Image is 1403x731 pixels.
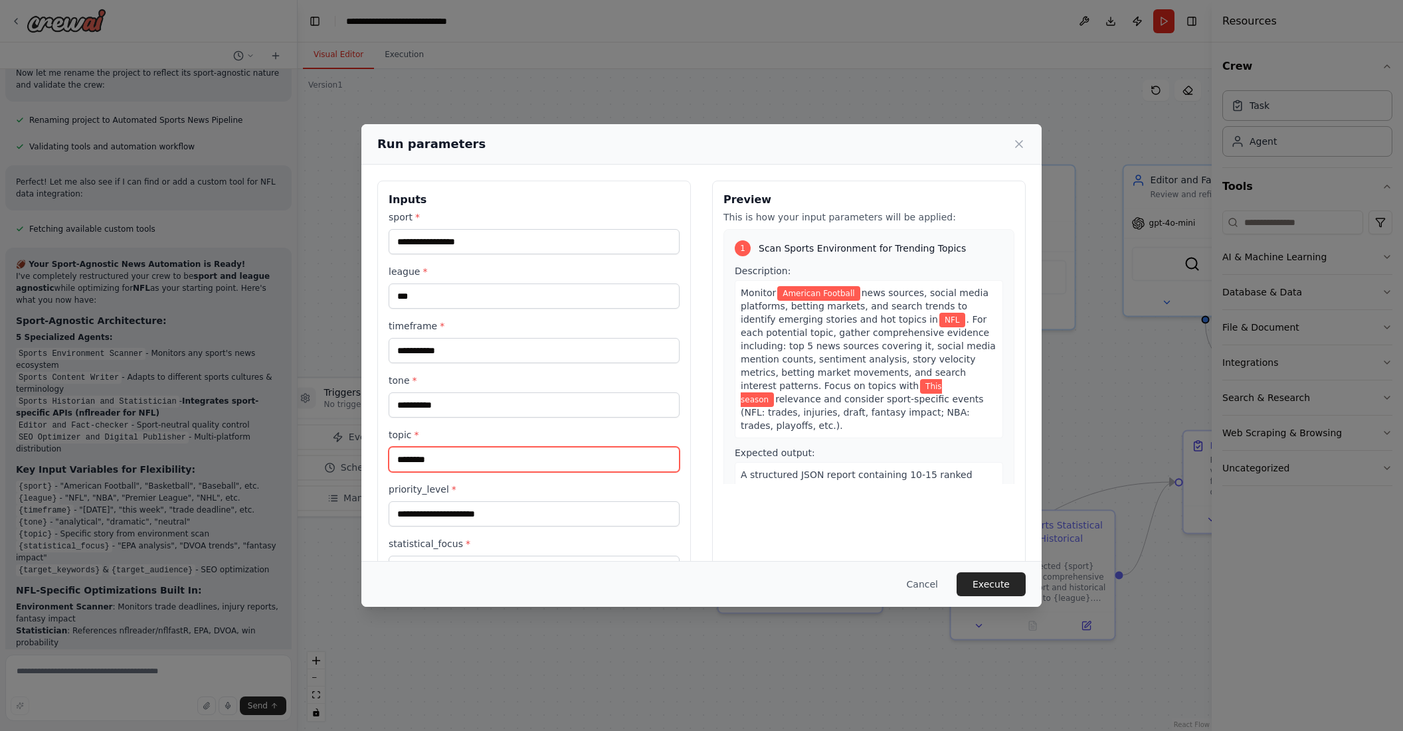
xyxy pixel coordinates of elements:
[389,192,680,208] h3: Inputs
[389,374,680,387] label: tone
[723,210,1014,224] p: This is how your input parameters will be applied:
[896,572,949,596] button: Cancel
[735,447,815,458] span: Expected output:
[389,319,680,333] label: timeframe
[741,379,942,407] span: Variable: timeframe
[759,242,966,255] span: Scan Sports Environment for Trending Topics
[741,394,984,431] span: relevance and consider sport-specific events (NFL: trades, injuries, draft, fantasy impact; NBA: ...
[389,210,680,224] label: sport
[741,287,776,298] span: Monitor
[777,286,860,301] span: Variable: sport
[389,483,680,496] label: priority_level
[389,428,680,442] label: topic
[389,265,680,278] label: league
[723,192,1014,208] h3: Preview
[741,469,996,613] span: A structured JSON report containing 10-15 ranked topic candidates, each with: topic title, brief ...
[377,135,486,153] h2: Run parameters
[389,537,680,550] label: statistical_focus
[957,572,1026,596] button: Execute
[735,266,791,276] span: Description:
[939,313,965,327] span: Variable: league
[741,287,988,325] span: news sources, social media platforms, betting markets, and search trends to identify emerging sto...
[735,240,751,256] div: 1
